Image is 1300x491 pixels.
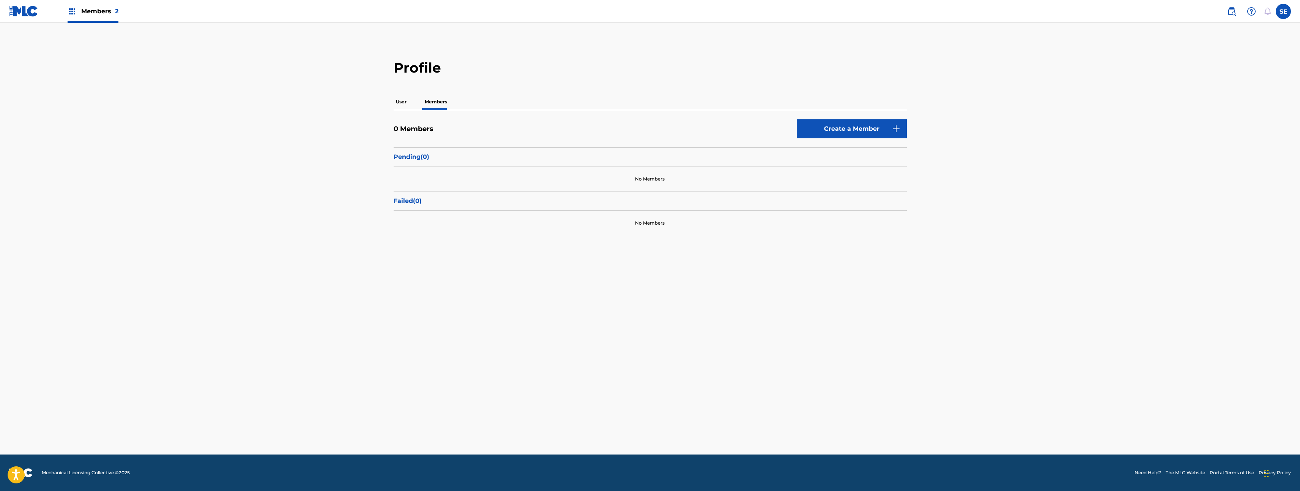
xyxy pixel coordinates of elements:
h2: Profile [394,59,907,76]
p: Members [422,94,449,110]
div: Widget de chat [1262,455,1300,491]
img: search [1227,7,1236,16]
img: 9d2ae6d4665cec9f34b9.svg [892,124,901,133]
a: Create a Member [797,119,907,138]
div: User Menu [1276,4,1291,19]
div: Notifications [1264,8,1271,15]
span: 2 [115,8,118,15]
iframe: Chat Widget [1262,455,1300,491]
p: User [394,94,409,110]
a: Public Search [1224,4,1239,19]
div: Arrastrar [1264,462,1269,485]
a: Portal Terms of Use [1210,469,1254,476]
a: Need Help? [1135,469,1161,476]
img: MLC Logo [9,6,38,17]
a: Privacy Policy [1259,469,1291,476]
img: Top Rightsholders [68,7,77,16]
p: No Members [635,176,665,182]
span: Members [81,7,118,16]
p: Failed ( 0 ) [394,196,907,206]
img: help [1247,7,1256,16]
p: Pending ( 0 ) [394,152,907,162]
span: Mechanical Licensing Collective © 2025 [42,469,130,476]
p: No Members [635,220,665,226]
img: logo [9,468,33,477]
a: The MLC Website [1166,469,1205,476]
div: Help [1244,4,1259,19]
h5: 0 Members [394,125,433,133]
